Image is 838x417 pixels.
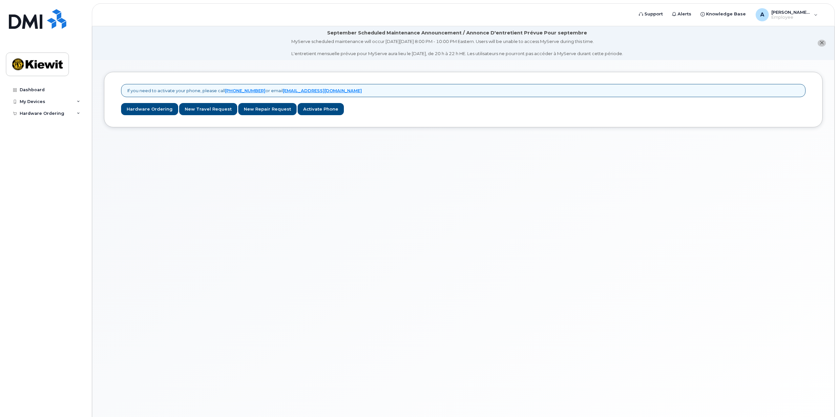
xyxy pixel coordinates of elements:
[291,38,623,57] div: MyServe scheduled maintenance will occur [DATE][DATE] 8:00 PM - 10:00 PM Eastern. Users will be u...
[238,103,297,115] a: New Repair Request
[298,103,344,115] a: Activate Phone
[327,30,587,36] div: September Scheduled Maintenance Announcement / Annonce D'entretient Prévue Pour septembre
[225,88,265,93] a: [PHONE_NUMBER]
[818,40,826,47] button: close notification
[127,88,362,94] p: If you need to activate your phone, please call or email
[121,103,178,115] a: Hardware Ordering
[283,88,362,93] a: [EMAIL_ADDRESS][DOMAIN_NAME]
[179,103,237,115] a: New Travel Request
